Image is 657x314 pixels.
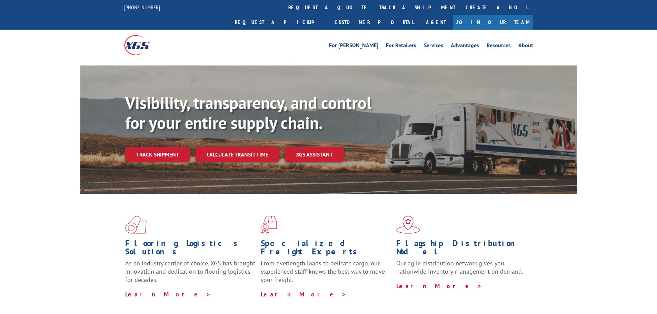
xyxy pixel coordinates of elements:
p: From overlength loads to delicate cargo, our experienced staff knows the best way to move your fr... [261,259,391,290]
a: Learn More > [261,290,347,298]
a: Calculate transit time [196,147,279,162]
b: Visibility, transparency, and control for your entire supply chain. [125,92,371,133]
a: Advantages [451,43,479,50]
img: xgs-icon-focused-on-flooring-red [261,216,277,234]
a: Services [424,43,443,50]
h1: Specialized Freight Experts [261,239,391,259]
img: xgs-icon-flagship-distribution-model-red [396,216,420,234]
a: Learn More > [125,290,211,298]
span: Our agile distribution network gives you nationwide inventory management on demand. [396,259,523,275]
a: Learn More > [396,282,482,290]
a: For [PERSON_NAME] [329,43,378,50]
h1: Flooring Logistics Solutions [125,239,256,259]
span: As an industry carrier of choice, XGS has brought innovation and dedication to flooring logistics... [125,259,255,284]
a: Resources [487,43,511,50]
a: Join Our Team [453,15,533,30]
a: [PHONE_NUMBER] [124,4,160,11]
h1: Flagship Distribution Model [396,239,527,259]
a: XGS ASSISTANT [285,147,344,162]
img: xgs-icon-total-supply-chain-intelligence-red [125,216,147,234]
a: Track shipment [125,147,190,162]
a: Agent [419,15,453,30]
a: About [518,43,533,50]
a: For Retailers [386,43,416,50]
a: Customer Portal [329,15,419,30]
a: Request a pickup [230,15,329,30]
